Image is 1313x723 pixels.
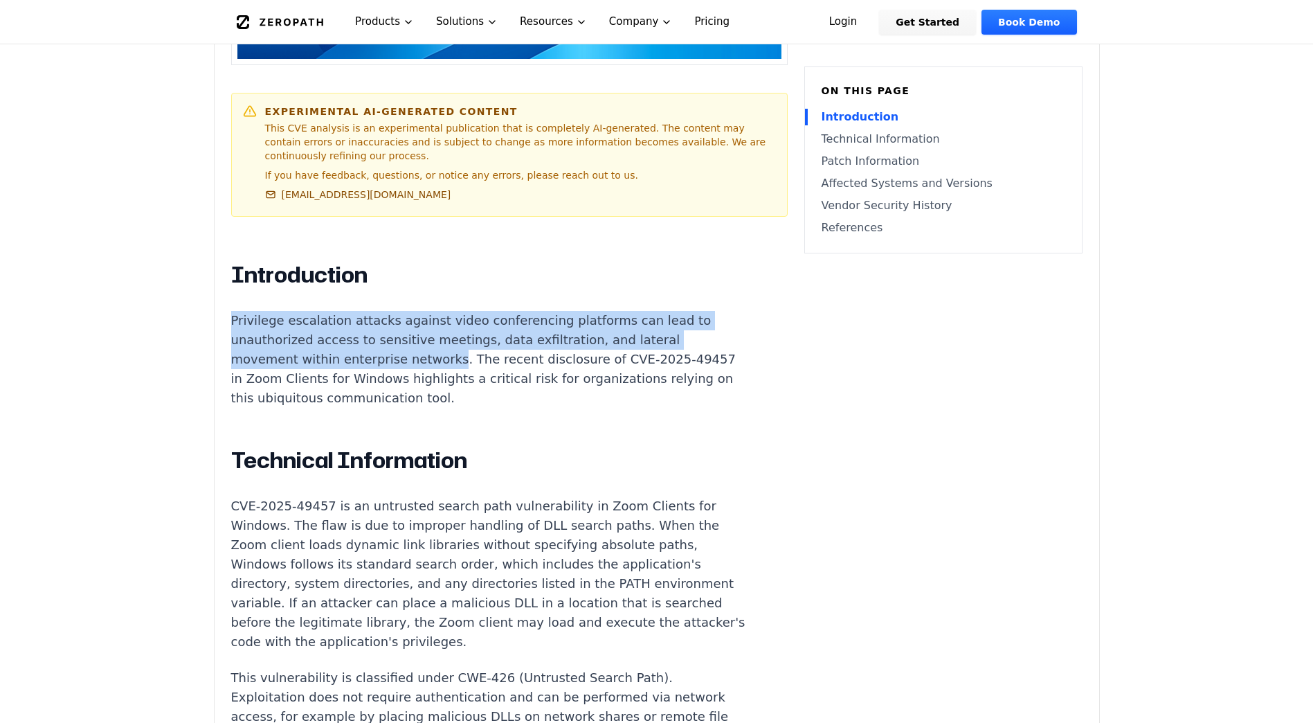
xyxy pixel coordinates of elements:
[822,84,1065,98] h6: On this page
[265,188,451,202] a: [EMAIL_ADDRESS][DOMAIN_NAME]
[231,261,746,289] h2: Introduction
[822,109,1065,125] a: Introduction
[981,10,1076,35] a: Book Demo
[231,447,746,474] h2: Technical Information
[879,10,976,35] a: Get Started
[822,197,1065,214] a: Vendor Security History
[231,311,746,408] p: Privilege escalation attacks against video conferencing platforms can lead to unauthorized access...
[265,105,776,118] h6: Experimental AI-Generated Content
[231,497,746,652] p: CVE-2025-49457 is an untrusted search path vulnerability in Zoom Clients for Windows. The flaw is...
[822,175,1065,192] a: Affected Systems and Versions
[265,168,776,182] p: If you have feedback, questions, or notice any errors, please reach out to us.
[265,121,776,163] p: This CVE analysis is an experimental publication that is completely AI-generated. The content may...
[822,131,1065,148] a: Technical Information
[822,153,1065,170] a: Patch Information
[813,10,874,35] a: Login
[822,220,1065,236] a: References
